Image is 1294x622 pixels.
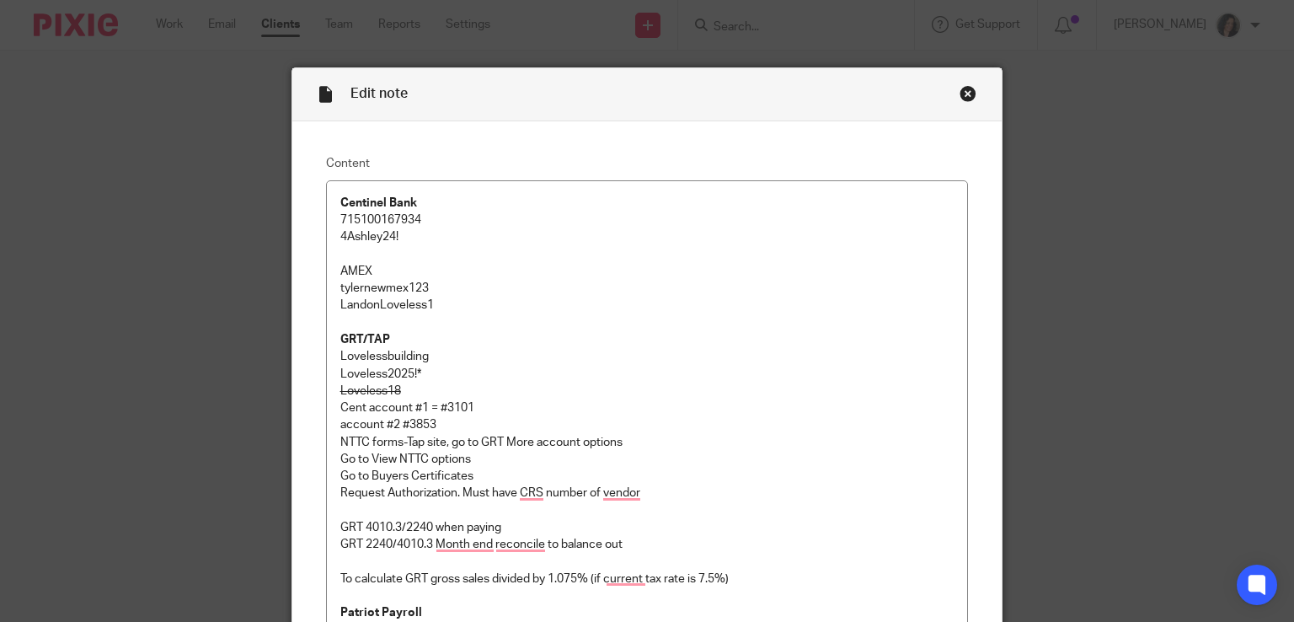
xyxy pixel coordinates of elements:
strong: Patriot Payroll [340,607,422,619]
div: Close this dialog window [960,85,976,102]
p: Cent account #1 = #3101 [340,399,954,416]
p: 715100167934 [340,212,954,228]
p: tylernewmex123 [340,280,954,297]
p: 4Ashley24! [340,228,954,245]
strong: Centinel Bank [340,197,417,209]
strong: GRT/TAP [340,334,390,346]
p: Request Authorization. Must have CRS number of vendor [340,485,954,501]
s: Loveless18 [340,385,401,397]
p: Go to View NTTC options [340,451,954,468]
label: Content [326,155,969,172]
p: Loveless2025!* [340,366,954,383]
p: GRT 4010.3/2240 when paying [340,519,954,536]
p: GRT 2240/4010.3 Month end reconcile to balance out [340,536,954,553]
span: Edit note [350,87,408,100]
p: To calculate GRT gross sales divided by 1.075% (if current tax rate is 7.5%) [340,571,954,587]
p: Lovelessbuilding [340,348,954,365]
p: AMEX [340,263,954,280]
p: LandonLoveless1 [340,297,954,314]
p: Go to Buyers Certificates [340,468,954,485]
p: account #2 #3853 [340,416,954,433]
p: NTTC forms-Tap site, go to GRT More account options [340,434,954,451]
